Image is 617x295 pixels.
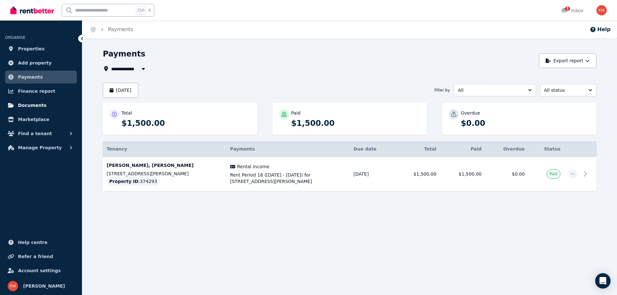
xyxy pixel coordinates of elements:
a: Documents [5,99,77,112]
span: Marketplace [18,116,49,123]
span: Refer a friend [18,253,53,260]
h1: Payments [103,49,145,59]
div: Inbox [561,7,584,14]
span: Payments [18,73,43,81]
p: Overdue [461,110,480,116]
td: $1,500.00 [395,157,440,191]
button: Find a tenant [5,127,77,140]
a: Help centre [5,236,77,249]
span: $0.00 [512,171,525,177]
button: Help [590,26,611,33]
span: Rent Period 18 ([DATE] - [DATE]) for [STREET_ADDRESS][PERSON_NAME] [230,172,346,185]
button: [DATE] [103,83,138,98]
span: Add property [18,59,52,67]
th: Status [529,141,564,157]
img: Kathryn Wilson [596,5,607,15]
span: Payments [230,146,255,152]
p: $1,500.00 [291,118,420,128]
p: $0.00 [461,118,590,128]
td: $1,500.00 [440,157,486,191]
th: Due date [350,141,395,157]
th: Overdue [486,141,529,157]
span: [PERSON_NAME] [23,282,65,290]
span: ORGANISE [5,35,25,40]
span: Finance report [18,87,55,95]
span: All status [544,87,583,93]
th: Tenancy [103,141,226,157]
a: Add property [5,56,77,69]
p: Paid [291,110,300,116]
span: Paid [550,171,558,177]
a: Marketplace [5,113,77,126]
a: Account settings [5,264,77,277]
span: 3 [565,7,570,11]
span: All [458,87,523,93]
div: : 374293 [107,177,160,186]
button: All status [540,84,596,96]
a: Payments [108,26,133,32]
button: Manage Property [5,141,77,154]
p: [STREET_ADDRESS][PERSON_NAME] [107,170,222,177]
span: Help centre [18,239,48,246]
nav: Breadcrumb [82,21,141,39]
span: k [148,8,151,13]
button: Export report [539,53,596,68]
img: RentBetter [10,5,54,15]
p: $1,500.00 [121,118,251,128]
span: Ctrl [136,6,146,14]
span: Account settings [18,267,61,274]
a: Properties [5,42,77,55]
span: Manage Property [18,144,62,152]
span: Documents [18,101,47,109]
div: Open Intercom Messenger [595,273,611,289]
span: Filter by [434,88,450,93]
a: Payments [5,71,77,83]
button: All [454,84,536,96]
span: Rental income [237,163,269,170]
p: Total [121,110,132,116]
td: [DATE] [350,157,395,191]
a: Refer a friend [5,250,77,263]
span: Properties [18,45,45,53]
th: Total [395,141,440,157]
span: Property ID [109,178,139,185]
span: Find a tenant [18,130,52,137]
a: Finance report [5,85,77,98]
img: Kathryn Wilson [8,281,18,291]
p: [PERSON_NAME], [PERSON_NAME] [107,162,222,169]
th: Paid [440,141,486,157]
